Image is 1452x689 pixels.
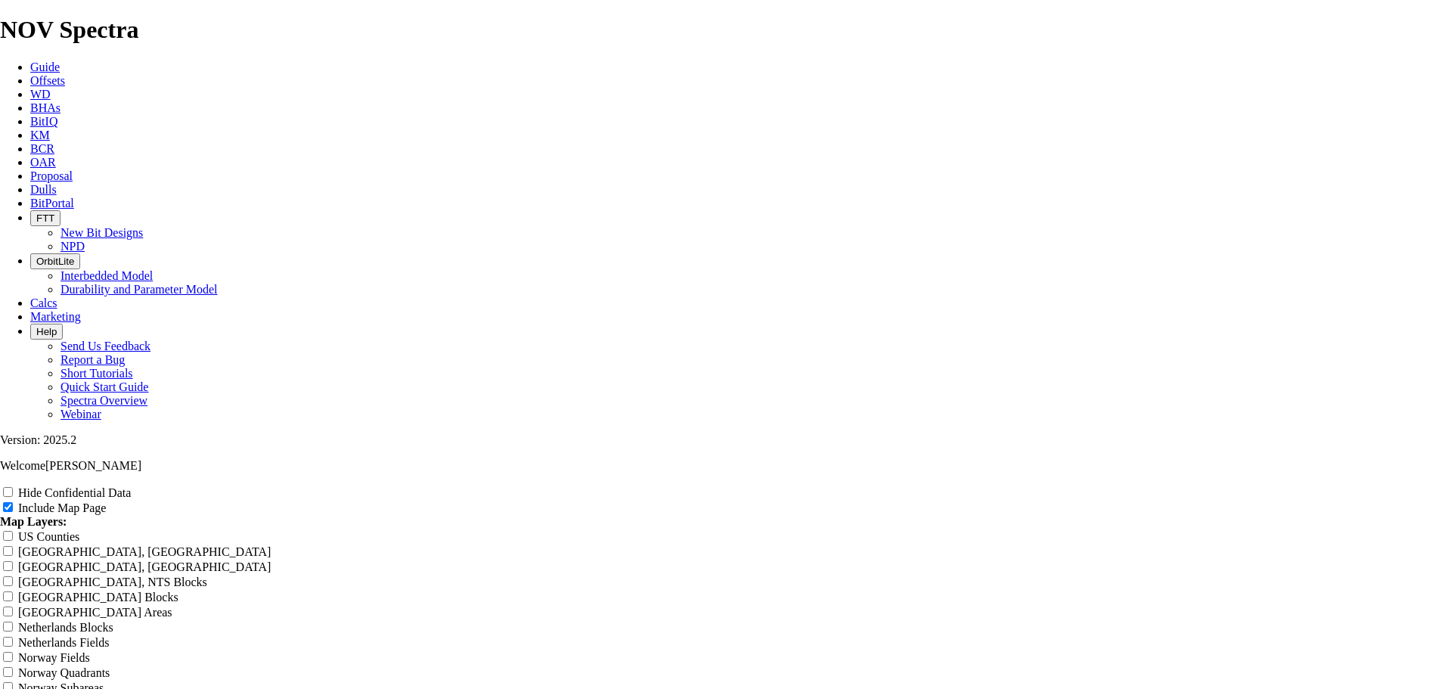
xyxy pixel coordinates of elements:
a: Send Us Feedback [60,340,150,352]
a: Spectra Overview [60,394,147,407]
label: [GEOGRAPHIC_DATA], [GEOGRAPHIC_DATA] [18,545,271,558]
a: Short Tutorials [60,367,133,380]
a: Marketing [30,310,81,323]
a: Interbedded Model [60,269,153,282]
a: BitPortal [30,197,74,209]
label: US Counties [18,530,79,543]
label: Include Map Page [18,501,106,514]
button: Help [30,324,63,340]
label: [GEOGRAPHIC_DATA], NTS Blocks [18,576,207,588]
button: FTT [30,210,60,226]
span: FTT [36,213,54,224]
label: [GEOGRAPHIC_DATA], [GEOGRAPHIC_DATA] [18,560,271,573]
a: Guide [30,61,60,73]
a: Report a Bug [60,353,125,366]
a: WD [30,88,51,101]
a: New Bit Designs [60,226,143,239]
label: Netherlands Fields [18,636,109,649]
a: Webinar [60,408,101,421]
a: BCR [30,142,54,155]
label: Netherlands Blocks [18,621,113,634]
span: OrbitLite [36,256,74,267]
button: OrbitLite [30,253,80,269]
span: [PERSON_NAME] [45,459,141,472]
a: Quick Start Guide [60,380,148,393]
a: OAR [30,156,56,169]
label: Hide Confidential Data [18,486,131,499]
label: Norway Quadrants [18,666,110,679]
a: BitIQ [30,115,57,128]
a: BHAs [30,101,60,114]
a: Dulls [30,183,57,196]
a: KM [30,129,50,141]
a: Durability and Parameter Model [60,283,218,296]
span: Help [36,326,57,337]
label: [GEOGRAPHIC_DATA] Blocks [18,591,178,604]
a: Proposal [30,169,73,182]
a: NPD [60,240,85,253]
a: Offsets [30,74,65,87]
label: [GEOGRAPHIC_DATA] Areas [18,606,172,619]
label: Norway Fields [18,651,90,664]
a: Calcs [30,296,57,309]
